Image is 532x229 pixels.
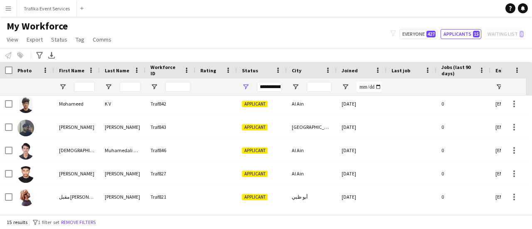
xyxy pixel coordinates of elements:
span: Export [27,36,43,43]
img: مقبل محمد سليم بن جوفان بن جوفان [17,190,34,206]
div: [PERSON_NAME] [100,116,145,138]
img: Mohammed Zahid Muhamedali Kolathil Valappil [17,143,34,160]
button: Open Filter Menu [150,83,158,91]
input: Workforce ID Filter Input [165,82,190,92]
span: 1 filter set [38,219,59,225]
span: Applicant [242,148,268,154]
a: View [3,34,22,45]
span: Applicant [242,194,268,200]
div: Al Ain [287,92,337,115]
div: Mohameed [54,92,100,115]
div: [DATE] [337,185,387,208]
span: First Name [59,67,84,74]
span: 15 [473,31,480,37]
div: 0 [436,116,490,138]
button: Open Filter Menu [105,83,112,91]
span: Jobs (last 90 days) [441,64,475,76]
span: View [7,36,18,43]
span: City [292,67,301,74]
input: Last Name Filter Input [120,82,140,92]
img: Mohammad Nihal [17,120,34,136]
span: Comms [93,36,111,43]
div: [PERSON_NAME] [100,185,145,208]
img: Mohameed K V [17,96,34,113]
div: [DEMOGRAPHIC_DATA][PERSON_NAME] [54,139,100,162]
div: Traf821 [145,185,195,208]
div: [PERSON_NAME] [54,162,100,185]
app-action-btn: Export XLSX [47,50,57,60]
span: Workforce ID [150,64,180,76]
span: Status [242,67,258,74]
button: Remove filters [59,218,97,227]
input: First Name Filter Input [74,82,95,92]
input: City Filter Input [307,82,332,92]
span: Photo [17,67,32,74]
button: Trafika Event Services [17,0,77,17]
button: Open Filter Menu [292,83,299,91]
img: Tahseen Ahmed Tahseen [17,166,34,183]
div: [DATE] [337,162,387,185]
button: Open Filter Menu [242,83,249,91]
div: Traf846 [145,139,195,162]
a: Comms [89,34,115,45]
div: Traf827 [145,162,195,185]
div: 0 [436,162,490,185]
input: Joined Filter Input [357,82,382,92]
div: Traf842 [145,92,195,115]
div: Traf843 [145,116,195,138]
span: Last job [392,67,410,74]
div: [DATE] [337,92,387,115]
button: Open Filter Menu [59,83,66,91]
button: Open Filter Menu [495,83,503,91]
div: Al Ain [287,139,337,162]
div: 0 [436,92,490,115]
button: Open Filter Menu [342,83,349,91]
span: Tag [76,36,84,43]
div: مقبل [PERSON_NAME] [54,185,100,208]
div: Muhamedali Kolathil [PERSON_NAME] [100,139,145,162]
div: أبو ظبي [287,185,337,208]
div: [PERSON_NAME] [54,116,100,138]
a: Export [23,34,46,45]
div: 0 [436,185,490,208]
span: 427 [426,31,436,37]
button: Everyone427 [399,29,437,39]
div: [DATE] [337,116,387,138]
button: Applicants15 [441,29,481,39]
a: Tag [72,34,88,45]
span: Rating [200,67,216,74]
app-action-btn: Advanced filters [34,50,44,60]
span: Last Name [105,67,129,74]
span: Applicant [242,124,268,131]
div: K V [100,92,145,115]
div: Al Ain [287,162,337,185]
span: Applicant [242,171,268,177]
div: [GEOGRAPHIC_DATA] [287,116,337,138]
span: Joined [342,67,358,74]
div: 0 [436,139,490,162]
div: [DATE] [337,139,387,162]
a: Status [48,34,71,45]
span: Applicant [242,101,268,107]
span: Email [495,67,509,74]
div: [PERSON_NAME] [100,162,145,185]
span: Status [51,36,67,43]
span: My Workforce [7,20,68,32]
